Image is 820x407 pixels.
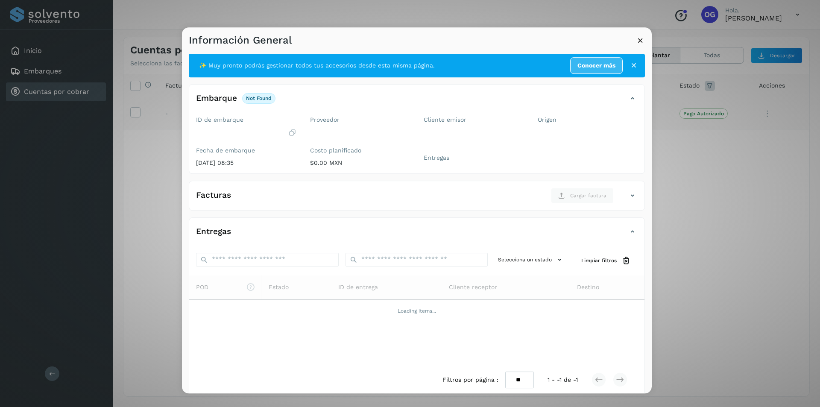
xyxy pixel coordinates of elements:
label: ID de embarque [196,116,296,123]
p: [DATE] 08:35 [196,159,296,167]
button: Selecciona un estado [495,253,568,267]
button: Cargar factura [551,188,614,203]
button: Limpiar filtros [574,253,638,269]
h4: Embarque [196,94,237,103]
td: Loading items... [189,300,644,322]
span: Limpiar filtros [581,257,617,264]
div: Entregas [189,225,644,246]
label: Entregas [424,154,524,161]
span: Cliente receptor [449,283,497,292]
span: POD [196,283,255,292]
p: not found [246,95,272,101]
h4: Facturas [196,191,231,201]
span: 1 - -1 de -1 [548,375,578,384]
span: Destino [577,283,599,292]
label: Costo planificado [310,147,410,154]
p: $0.00 MXN [310,159,410,167]
div: FacturasCargar factura [189,188,644,210]
label: Cliente emisor [424,116,524,123]
span: Estado [269,283,289,292]
h3: Información General [189,34,292,47]
label: Origen [538,116,638,123]
label: Proveedor [310,116,410,123]
label: Fecha de embarque [196,147,296,154]
span: ✨ Muy pronto podrás gestionar todos tus accesorios desde esta misma página. [199,61,435,70]
span: Cargar factura [570,192,606,199]
span: ID de entrega [338,283,378,292]
h4: Entregas [196,227,231,237]
span: Filtros por página : [442,375,498,384]
a: Conocer más [570,57,623,74]
div: Embarquenot found [189,91,644,113]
